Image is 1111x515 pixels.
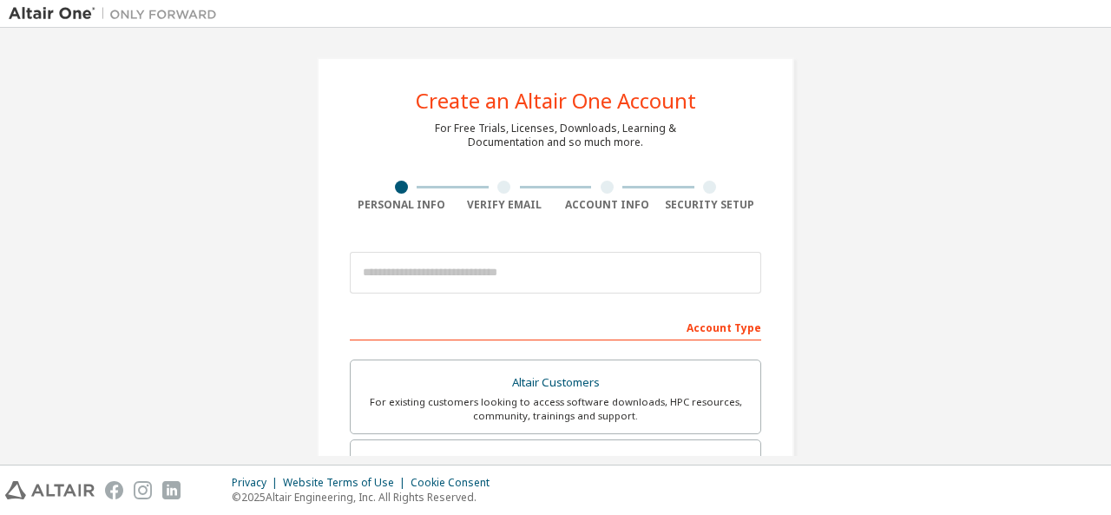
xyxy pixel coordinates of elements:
div: Account Type [350,313,761,340]
div: For Free Trials, Licenses, Downloads, Learning & Documentation and so much more. [435,122,676,149]
div: Cookie Consent [411,476,500,490]
img: altair_logo.svg [5,481,95,499]
img: linkedin.svg [162,481,181,499]
div: Students [361,451,750,475]
div: Personal Info [350,198,453,212]
div: For existing customers looking to access software downloads, HPC resources, community, trainings ... [361,395,750,423]
img: facebook.svg [105,481,123,499]
div: Website Terms of Use [283,476,411,490]
div: Create an Altair One Account [416,90,696,111]
p: © 2025 Altair Engineering, Inc. All Rights Reserved. [232,490,500,505]
img: Altair One [9,5,226,23]
div: Privacy [232,476,283,490]
div: Account Info [555,198,659,212]
div: Security Setup [659,198,762,212]
div: Altair Customers [361,371,750,395]
img: instagram.svg [134,481,152,499]
div: Verify Email [453,198,556,212]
